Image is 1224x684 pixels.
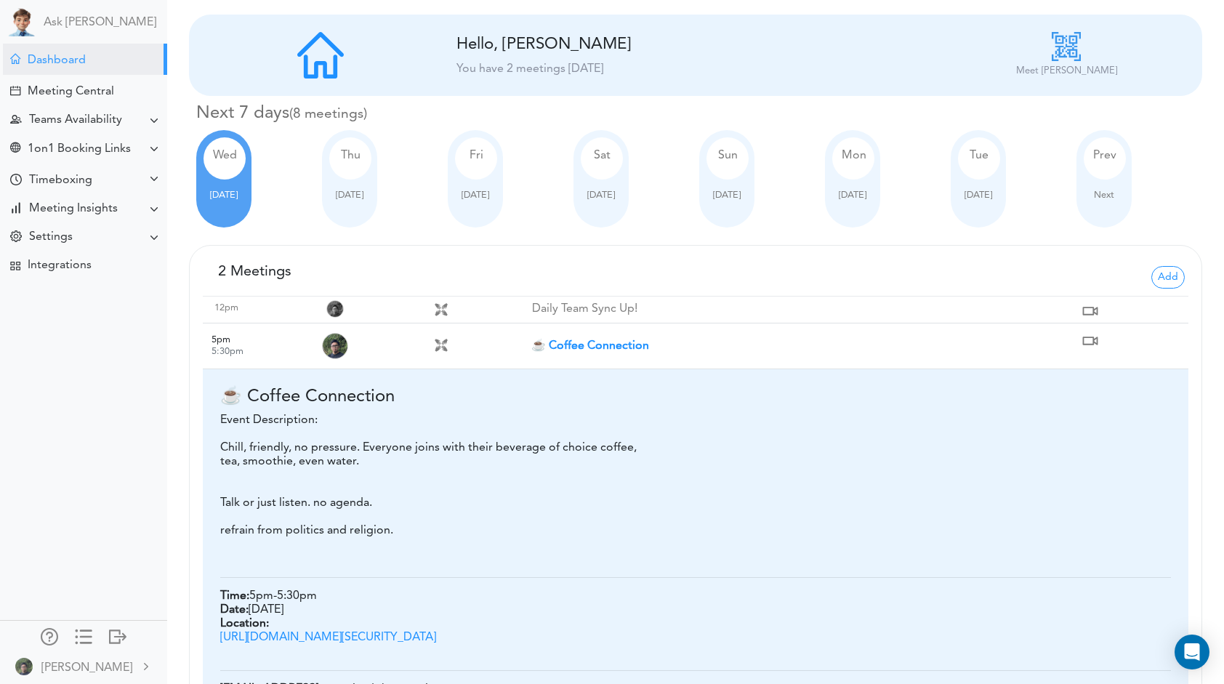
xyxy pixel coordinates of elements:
[28,54,86,68] div: Dashboard
[289,107,367,121] small: 8 meetings this week
[587,190,615,200] span: [DATE]
[29,174,92,188] div: Timeboxing
[213,150,237,161] span: Wed
[15,658,33,675] img: 9k=
[75,628,92,648] a: Change side menu
[965,190,992,200] span: [DATE]
[220,590,249,602] b: Time:
[10,54,20,64] div: Meeting Dashboard
[322,333,348,359] img: Organizer Raj Lal
[210,190,238,200] span: [DATE]
[336,190,363,200] span: [DATE]
[220,617,1171,631] b: Location:
[249,590,273,602] span: 5pm
[1093,150,1116,161] span: Previous 7 days
[1151,270,1185,281] a: Add
[212,335,230,345] span: 5pm
[341,150,361,161] span: Thu
[28,259,92,273] div: Integrations
[434,302,448,317] img: All Hands meeting with 10 attendees bhavi@teamcalendar.aihitashamehta.design@gmail.com,jagik22@gm...
[532,302,1079,316] p: Daily Team Sync Up!
[10,174,22,188] div: Time Your Goals
[220,387,1171,408] h4: ☕ Coffee Connection
[277,590,317,602] span: 5:30pm
[718,150,738,161] span: Sun
[41,628,58,643] div: Manage Members and Externals
[531,340,649,352] strong: ☕ Coffee Connection
[326,300,344,318] img: Organizer Raj Lal
[249,604,283,616] span: [DATE]
[456,60,935,78] div: You have 2 meetings [DATE]
[220,604,249,616] b: Date:
[220,441,656,538] div: Chill, friendly, no pressure. Everyone joins with their beverage of choice coffee, tea, smoothie,...
[41,628,58,648] a: Manage Members and Externals
[713,190,741,200] span: [DATE]
[7,7,36,36] img: Powered by TEAMCAL AI
[28,142,131,156] div: 1on1 Booking Links
[842,150,866,161] span: Mon
[109,628,126,643] div: Log out
[10,261,20,271] div: TEAMCAL AI Workflow Apps
[28,85,114,99] div: Meeting Central
[29,202,118,216] div: Meeting Insights
[1016,64,1117,79] p: Meet [PERSON_NAME]
[594,150,611,161] span: Sat
[1094,190,1114,200] span: Next 7 days
[10,142,20,156] div: Share Meeting Link
[29,113,122,127] div: Teams Availability
[29,230,73,244] div: Settings
[196,103,1202,124] h4: Next 7 days
[214,303,238,313] span: 12pm
[220,414,1171,427] div: Event Description:
[1052,32,1081,61] img: qr-code_icon.png
[1079,299,1102,323] img: https://us06web.zoom.us/j/6503929270?pwd=ib5uQR2S3FCPJwbgPwoLAQZUDK0A5A.1
[839,190,866,200] span: [DATE]
[456,35,776,55] div: Hello, [PERSON_NAME]
[218,265,291,279] span: 2 Meetings
[10,86,20,96] div: Create Meeting
[44,16,156,30] a: Ask [PERSON_NAME]
[1175,635,1209,669] div: Open Intercom Messenger
[1151,266,1185,289] span: Add Calendar
[470,150,483,161] span: Fri
[462,190,489,200] span: [DATE]
[220,632,436,643] a: [URL][DOMAIN_NAME][SECURITY_DATA]
[1,650,166,683] a: [PERSON_NAME]
[1079,329,1102,353] img: https://us06web.zoom.us/j/6503929270?pwd=ib5uQR2S3FCPJwbgPwoLAQZUDK0A5A.1
[75,628,92,643] div: Show only icons
[212,347,243,356] small: 5:30pm
[970,150,989,161] span: Tue
[41,659,132,677] div: [PERSON_NAME]
[434,338,448,353] img: All Hands meeting with 10 attendees vidyapamidi1608@gmail.combnguyen6@scu.edu,thaianle.work@gmail...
